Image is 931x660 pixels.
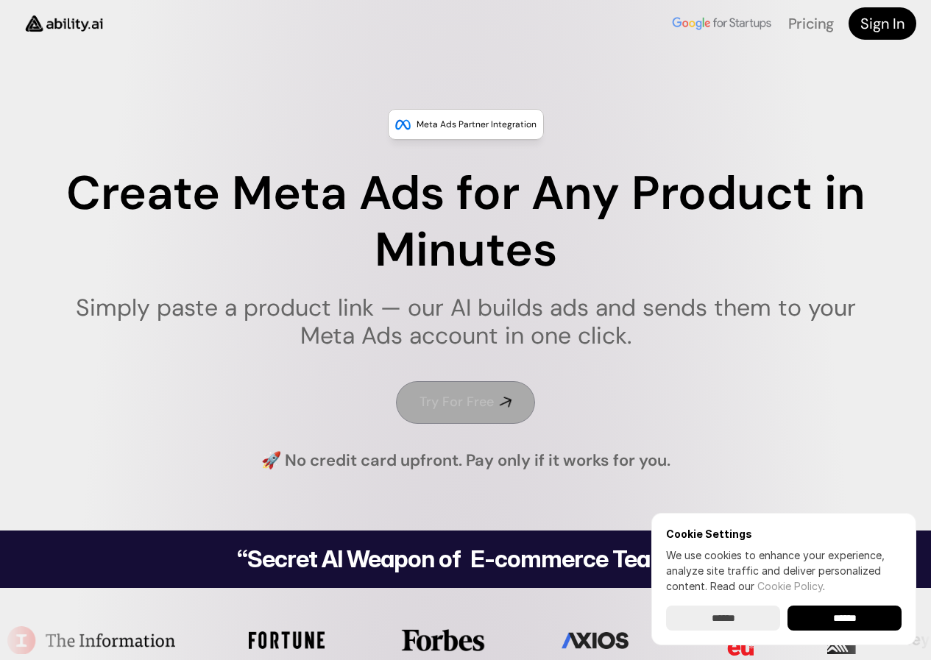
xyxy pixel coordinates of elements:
h2: “Secret AI Weapon of E-commerce Teams.” [199,547,732,571]
h1: Create Meta Ads for Any Product in Minutes [46,166,885,279]
a: Cookie Policy [757,580,823,592]
p: We use cookies to enhance your experience, analyze site traffic and deliver personalized content. [666,547,902,594]
p: Meta Ads Partner Integration [417,117,537,132]
a: Sign In [849,7,916,40]
h4: Try For Free [420,393,494,411]
a: Try For Free [396,381,535,423]
h1: Simply paste a product link — our AI builds ads and sends them to your Meta Ads account in one cl... [46,294,885,350]
h4: Sign In [860,13,905,34]
h6: Cookie Settings [666,528,902,540]
h4: 🚀 No credit card upfront. Pay only if it works for you. [261,450,670,472]
a: Pricing [788,14,834,33]
span: Read our . [710,580,825,592]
